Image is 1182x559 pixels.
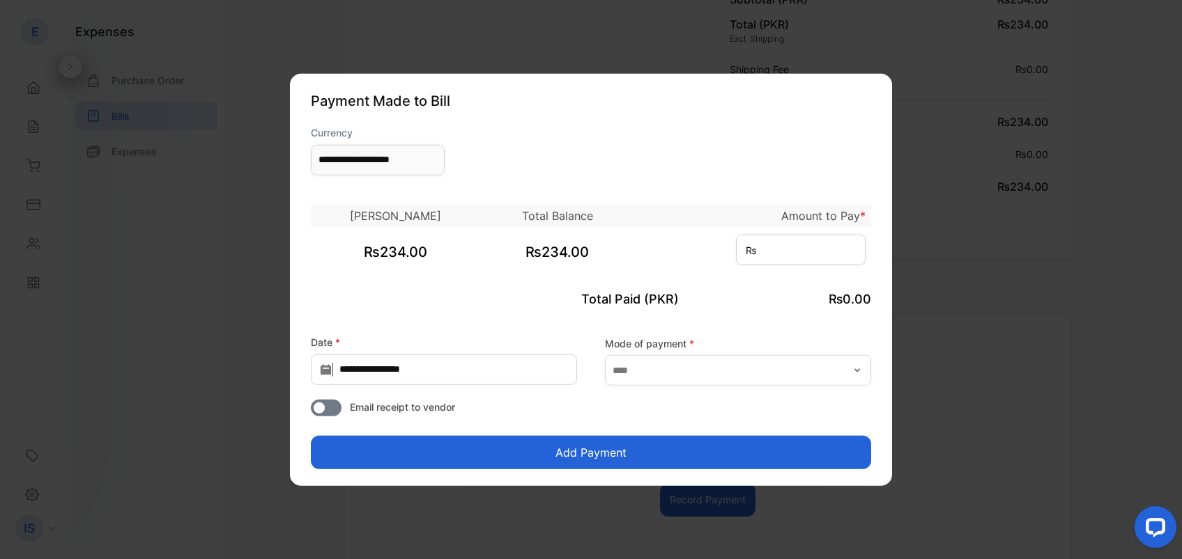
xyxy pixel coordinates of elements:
[498,289,684,308] p: Total Paid (PKR)
[525,243,589,260] span: ₨234.00
[1123,501,1182,559] iframe: LiveChat chat widget
[605,336,871,350] label: Mode of payment
[350,400,455,414] span: Email receipt to vendor
[746,243,757,258] span: ₨
[364,243,427,260] span: ₨234.00
[311,334,577,349] label: Date
[636,207,866,223] p: Amount to Pay
[829,291,871,306] span: ₨0.00
[312,207,479,223] p: [PERSON_NAME]
[311,436,871,469] button: Add Payment
[311,90,871,111] p: Payment Made to Bill
[311,125,445,139] label: Currency
[491,207,624,223] p: Total Balance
